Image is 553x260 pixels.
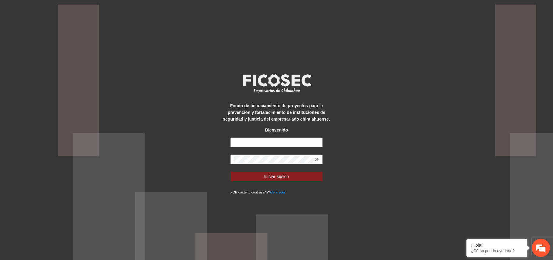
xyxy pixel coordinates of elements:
p: ¿Cómo puedo ayudarte? [471,248,523,253]
span: eye-invisible [315,157,319,162]
small: ¿Olvidaste tu contraseña? [230,190,285,194]
a: Click aqui [270,190,285,194]
strong: Fondo de financiamiento de proyectos para la prevención y fortalecimiento de instituciones de seg... [223,103,330,121]
img: logo [239,72,315,95]
div: ¡Hola! [471,243,523,248]
span: Iniciar sesión [264,173,289,180]
strong: Bienvenido [265,128,288,132]
button: Iniciar sesión [230,172,323,181]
